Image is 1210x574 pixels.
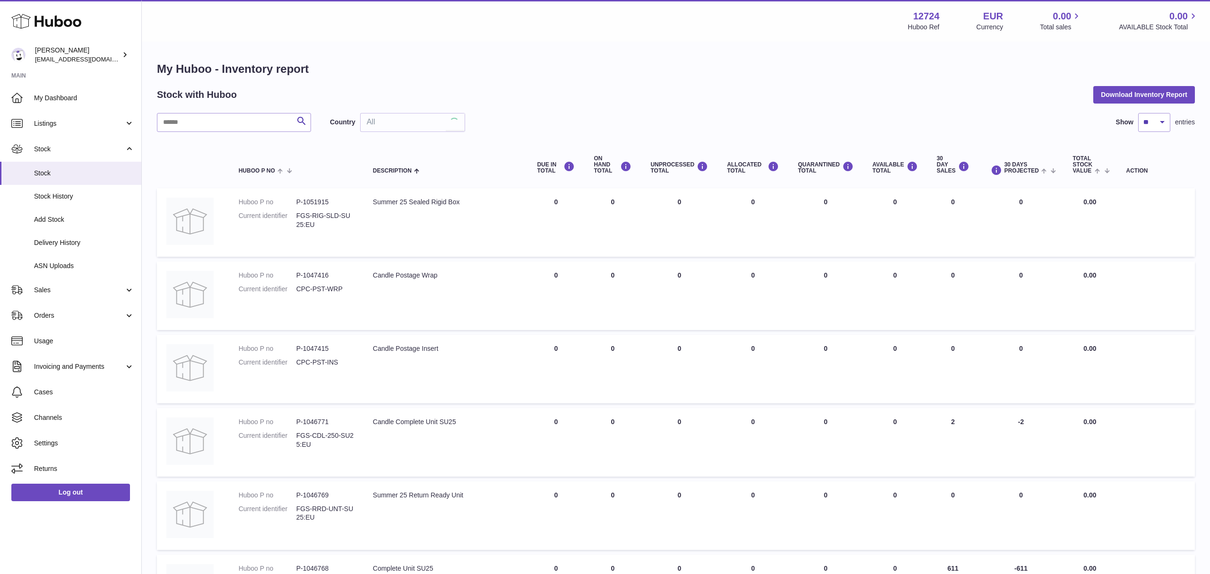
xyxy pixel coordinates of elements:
span: Cases [34,388,134,397]
div: QUARANTINED Total [798,161,854,174]
dd: P-1046769 [296,491,354,500]
td: 0 [527,188,584,257]
td: 0 [863,261,927,330]
div: UNPROCESSED Total [650,161,708,174]
span: Add Stock [34,215,134,224]
dt: Current identifier [239,211,296,229]
h1: My Huboo - Inventory report [157,61,1195,77]
span: ASN Uploads [34,261,134,270]
span: Invoicing and Payments [34,362,124,371]
strong: 12724 [913,10,940,23]
img: product image [166,198,214,245]
dt: Huboo P no [239,564,296,573]
td: 0 [584,261,641,330]
td: 2 [927,408,979,477]
div: [PERSON_NAME] [35,46,120,64]
td: -2 [979,408,1063,477]
div: Candle Postage Insert [373,344,519,353]
span: Total sales [1040,23,1082,32]
div: Huboo Ref [908,23,940,32]
div: Candle Complete Unit SU25 [373,417,519,426]
a: 0.00 AVAILABLE Stock Total [1119,10,1199,32]
span: Stock History [34,192,134,201]
strong: EUR [983,10,1003,23]
td: 0 [927,335,979,403]
div: AVAILABLE Total [873,161,918,174]
dt: Huboo P no [239,198,296,207]
dd: FGS-RIG-SLD-SU25:EU [296,211,354,229]
span: 30 DAYS PROJECTED [1004,162,1039,174]
div: Currency [977,23,1003,32]
h2: Stock with Huboo [157,88,237,101]
dt: Huboo P no [239,344,296,353]
td: 0 [927,481,979,550]
span: AVAILABLE Stock Total [1119,23,1199,32]
td: 0 [584,188,641,257]
span: 0 [824,198,828,206]
td: 0 [717,481,788,550]
td: 0 [863,188,927,257]
td: 0 [863,481,927,550]
span: 0.00 [1083,198,1096,206]
dd: CPC-PST-INS [296,358,354,367]
td: 0 [979,335,1063,403]
span: 0.00 [1053,10,1072,23]
span: Total stock value [1072,156,1092,174]
span: entries [1175,118,1195,127]
td: 0 [584,335,641,403]
img: internalAdmin-12724@internal.huboo.com [11,48,26,62]
label: Show [1116,118,1133,127]
span: Delivery History [34,238,134,247]
span: 0.00 [1083,345,1096,352]
img: product image [166,417,214,465]
span: 0.00 [1083,565,1096,572]
td: 0 [927,261,979,330]
div: ON HAND Total [594,156,631,174]
dd: P-1051915 [296,198,354,207]
span: Sales [34,286,124,295]
td: 0 [641,261,717,330]
div: DUE IN TOTAL [537,161,575,174]
span: 0.00 [1083,491,1096,499]
span: Stock [34,169,134,178]
span: [EMAIL_ADDRESS][DOMAIN_NAME] [35,55,139,63]
span: Huboo P no [239,168,275,174]
div: ALLOCATED Total [727,161,779,174]
td: 0 [717,188,788,257]
dd: FGS-CDL-250-SU25:EU [296,431,354,449]
span: My Dashboard [34,94,134,103]
dd: FGS-RRD-UNT-SU25:EU [296,504,354,522]
td: 0 [584,481,641,550]
td: 0 [863,408,927,477]
div: Summer 25 Return Ready Unit [373,491,519,500]
span: Channels [34,413,134,422]
span: 0.00 [1083,418,1096,426]
td: 0 [584,408,641,477]
dt: Current identifier [239,285,296,294]
div: 30 DAY SALES [937,156,969,174]
span: Orders [34,311,124,320]
td: 0 [527,408,584,477]
td: 0 [641,188,717,257]
dd: CPC-PST-WRP [296,285,354,294]
img: product image [166,344,214,391]
img: product image [166,491,214,538]
td: 0 [717,261,788,330]
span: 0 [824,271,828,279]
td: 0 [641,408,717,477]
span: 0 [824,345,828,352]
td: 0 [979,261,1063,330]
dt: Current identifier [239,504,296,522]
span: Listings [34,119,124,128]
td: 0 [863,335,927,403]
div: Action [1126,168,1185,174]
dd: P-1046768 [296,564,354,573]
div: Candle Postage Wrap [373,271,519,280]
a: Log out [11,484,130,501]
span: 0.00 [1169,10,1188,23]
td: 0 [717,335,788,403]
dt: Huboo P no [239,491,296,500]
span: Returns [34,464,134,473]
div: Summer 25 Sealed Rigid Box [373,198,519,207]
dt: Huboo P no [239,271,296,280]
